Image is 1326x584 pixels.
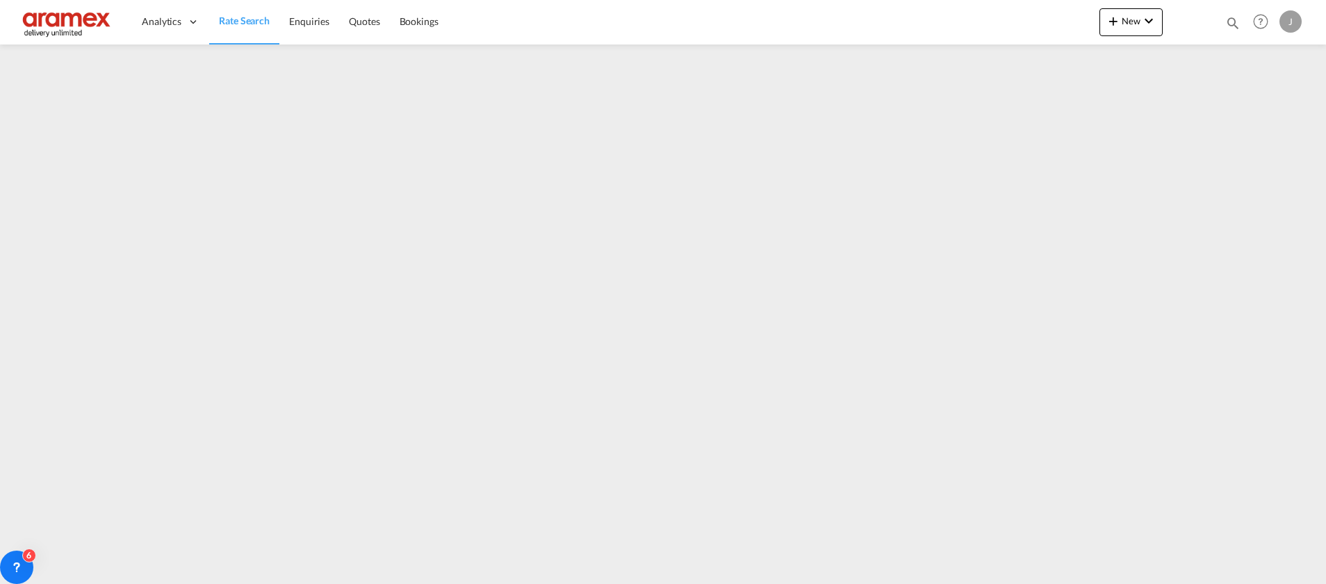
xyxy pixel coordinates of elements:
[400,15,439,27] span: Bookings
[1249,10,1272,33] span: Help
[1279,10,1302,33] div: J
[1225,15,1241,36] div: icon-magnify
[1099,8,1163,36] button: icon-plus 400-fgNewicon-chevron-down
[219,15,270,26] span: Rate Search
[1249,10,1279,35] div: Help
[1140,13,1157,29] md-icon: icon-chevron-down
[142,15,181,29] span: Analytics
[1105,13,1122,29] md-icon: icon-plus 400-fg
[1225,15,1241,31] md-icon: icon-magnify
[289,15,329,27] span: Enquiries
[21,6,115,38] img: dca169e0c7e311edbe1137055cab269e.png
[1105,15,1157,26] span: New
[349,15,379,27] span: Quotes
